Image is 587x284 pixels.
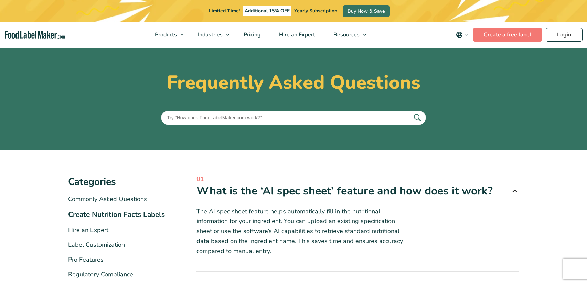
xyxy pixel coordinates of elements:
span: Hire an Expert [277,31,316,39]
a: Hire an Expert [68,226,108,234]
a: Buy Now & Save [343,5,390,17]
input: Try "How does FoodLabelMaker.com work?" [161,111,426,125]
h1: Frequently Asked Questions [68,71,519,94]
a: Login [546,28,583,42]
p: The AI spec sheet feature helps automatically fill in the nutritional information for your ingred... [196,207,519,256]
span: 01 [196,175,519,184]
h3: Categories [68,175,176,189]
span: Yearly Subscription [294,8,337,14]
a: Resources [324,22,370,48]
span: Pricing [242,31,262,39]
li: Create Nutrition Facts Labels [68,209,176,220]
a: Products [146,22,187,48]
a: Pro Features [68,255,104,264]
span: Industries [196,31,223,39]
a: Label Customization [68,241,125,249]
a: Industries [189,22,233,48]
a: Create a free label [473,28,542,42]
span: Additional 15% OFF [243,6,291,16]
div: What is the ‘AI spec sheet’ feature and how does it work? [196,184,519,198]
span: Resources [331,31,360,39]
span: Limited Time! [209,8,240,14]
a: 01 What is the ‘AI spec sheet’ feature and how does it work? [196,175,519,198]
a: Pricing [235,22,268,48]
a: Commonly Asked Questions [68,195,147,203]
a: Hire an Expert [270,22,323,48]
a: Regulatory Compliance [68,270,133,278]
span: Products [153,31,178,39]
